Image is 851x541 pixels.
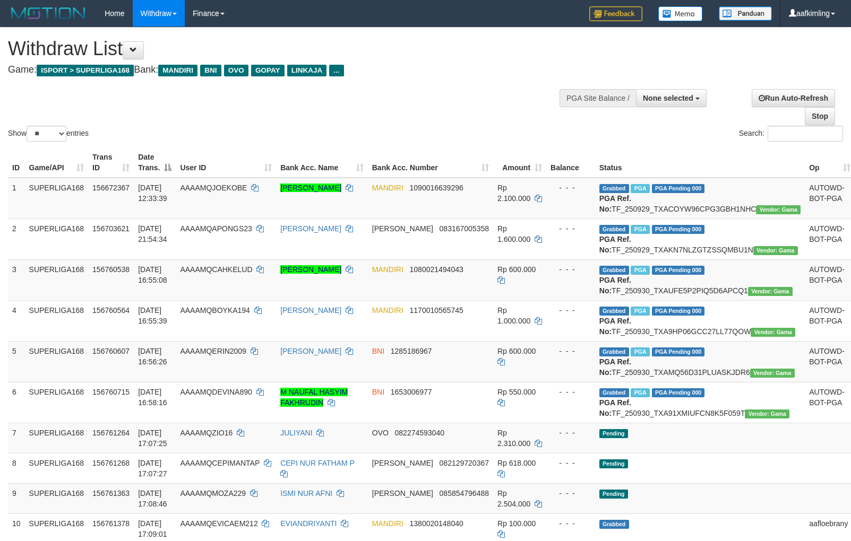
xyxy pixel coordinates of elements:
[599,347,629,356] span: Grabbed
[138,459,167,478] span: [DATE] 17:07:27
[599,520,629,529] span: Grabbed
[92,429,130,437] span: 156761264
[551,346,591,356] div: - - -
[751,328,795,337] span: Vendor URL: https://trx31.1velocity.biz
[138,429,167,448] span: [DATE] 17:07:25
[497,224,530,243] span: Rp 1.600.000
[280,429,312,437] a: JULIYANI
[658,6,703,21] img: Button%20Memo.svg
[176,147,276,178] th: User ID: activate to sort column ascending
[410,306,463,315] span: Copy 1170010565745 to clipboard
[440,224,489,233] span: Copy 083167005358 to clipboard
[224,65,248,76] span: OVO
[8,259,25,300] td: 3
[599,490,628,499] span: Pending
[497,347,536,355] span: Rp 600.000
[37,65,134,76] span: ISPORT > SUPERLIGA168
[753,246,798,255] span: Vendor URL: https://trx31.1velocity.biz
[8,126,89,142] label: Show entries
[756,205,801,214] span: Vendor URL: https://trx31.1velocity.biz
[372,306,403,315] span: MANDIRI
[595,382,805,423] td: TF_250930_TXA91XMIUFCN8K5F059T
[652,307,705,316] span: PGA Pending
[92,347,130,355] span: 156760607
[551,264,591,275] div: - - -
[8,423,25,453] td: 7
[599,225,629,234] span: Grabbed
[92,489,130,498] span: 156761363
[280,265,341,274] a: [PERSON_NAME]
[805,107,835,125] a: Stop
[180,347,246,355] span: AAAAMQERIN2009
[551,427,591,438] div: - - -
[8,382,25,423] td: 6
[631,388,649,397] span: Marked by aafsoycanthlai
[138,306,167,325] span: [DATE] 16:55:39
[560,89,636,107] div: PGA Site Balance /
[25,259,89,300] td: SUPERLIGA168
[138,224,167,243] span: [DATE] 21:54:34
[599,398,631,417] b: PGA Ref. No:
[180,224,252,233] span: AAAAMQAPONGS23
[372,429,389,437] span: OVO
[391,347,432,355] span: Copy 1285186967 to clipboard
[280,459,355,467] a: CEPI NUR FATHAM P
[8,147,25,178] th: ID
[8,38,557,59] h1: Withdraw List
[138,388,167,407] span: [DATE] 16:58:16
[652,347,705,356] span: PGA Pending
[8,219,25,259] td: 2
[497,519,536,528] span: Rp 100.000
[595,219,805,259] td: TF_250929_TXAKN7NLZGTZSSQMBU1N
[372,184,403,192] span: MANDIRI
[92,306,130,315] span: 156760564
[631,184,649,193] span: Marked by aafsengchandara
[719,6,772,21] img: panduan.png
[251,65,285,76] span: GOPAY
[752,89,835,107] a: Run Auto-Refresh
[589,6,642,21] img: Feedback.jpg
[551,387,591,397] div: - - -
[25,300,89,341] td: SUPERLIGA168
[25,483,89,513] td: SUPERLIGA168
[25,382,89,423] td: SUPERLIGA168
[8,483,25,513] td: 9
[410,265,463,274] span: Copy 1080021494043 to clipboard
[134,147,176,178] th: Date Trans.: activate to sort column descending
[599,194,631,213] b: PGA Ref. No:
[180,429,233,437] span: AAAAMQZIO16
[280,184,341,192] a: [PERSON_NAME]
[368,147,493,178] th: Bank Acc. Number: activate to sort column ascending
[372,459,433,467] span: [PERSON_NAME]
[372,265,403,274] span: MANDIRI
[88,147,134,178] th: Trans ID: activate to sort column ascending
[372,489,433,498] span: [PERSON_NAME]
[180,306,250,315] span: AAAAMQBOYKA194
[599,307,629,316] span: Grabbed
[372,519,403,528] span: MANDIRI
[410,184,463,192] span: Copy 1090016639296 to clipboard
[595,300,805,341] td: TF_250930_TXA9HP06GCC27LL77QOW
[92,519,130,528] span: 156761378
[8,300,25,341] td: 4
[280,519,337,528] a: EVIANDRIYANTI
[92,388,130,396] span: 156760715
[8,5,89,21] img: MOTION_logo.png
[276,147,368,178] th: Bank Acc. Name: activate to sort column ascending
[652,388,705,397] span: PGA Pending
[8,453,25,483] td: 8
[636,89,707,107] button: None selected
[8,178,25,219] td: 1
[180,519,257,528] span: AAAAMQEVICAEM212
[92,459,130,467] span: 156761268
[410,519,463,528] span: Copy 1380020148040 to clipboard
[599,276,631,295] b: PGA Ref. No:
[497,184,530,203] span: Rp 2.100.000
[180,265,252,274] span: AAAAMQCAHKELUD
[25,147,89,178] th: Game/API: activate to sort column ascending
[551,458,591,468] div: - - -
[180,388,252,396] span: AAAAMQDEVINA890
[497,489,530,508] span: Rp 2.504.000
[180,184,247,192] span: AAAAMQJOEKOBE
[652,184,705,193] span: PGA Pending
